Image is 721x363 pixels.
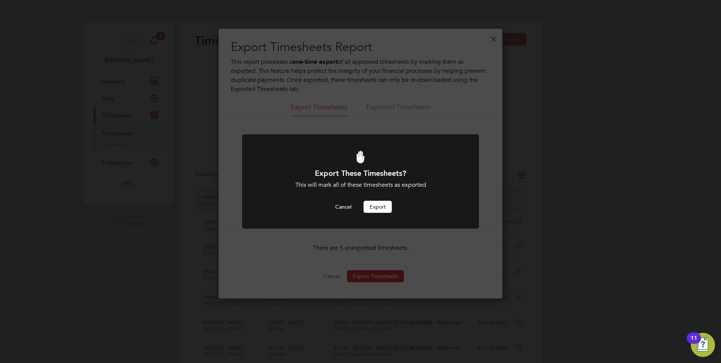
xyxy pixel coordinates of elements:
[690,338,697,348] div: 11
[329,201,357,213] button: Cancel
[691,333,715,357] button: Open Resource Center, 11 new notifications
[364,201,392,213] button: Export
[262,168,459,178] h1: Export These Timesheets?
[262,181,459,189] div: This will mark all of these timesheets as exported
